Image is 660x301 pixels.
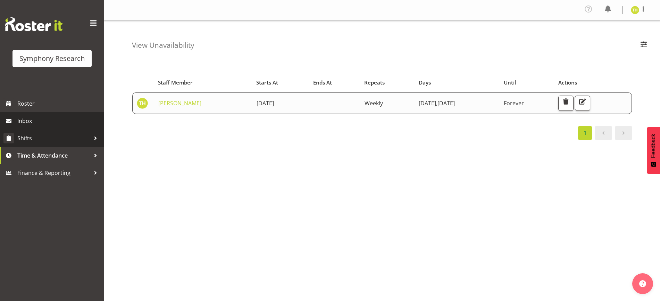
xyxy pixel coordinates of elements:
[365,99,383,107] span: Weekly
[436,99,437,107] span: ,
[313,79,356,87] div: Ends At
[17,168,90,178] span: Finance & Reporting
[17,98,101,109] span: Roster
[650,134,657,158] span: Feedback
[419,79,496,87] div: Days
[158,99,201,107] a: [PERSON_NAME]
[5,17,62,31] img: Rosterit website logo
[17,116,101,126] span: Inbox
[419,99,437,107] span: [DATE]
[256,79,305,87] div: Starts At
[437,99,455,107] span: [DATE]
[17,133,90,143] span: Shifts
[558,96,574,111] button: Delete Unavailability
[504,99,524,107] span: Forever
[575,96,590,111] button: Edit Unavailability
[17,150,90,161] span: Time & Attendance
[257,99,274,107] span: [DATE]
[158,79,248,87] div: Staff Member
[558,79,628,87] div: Actions
[19,53,85,64] div: Symphony Research
[647,127,660,174] button: Feedback - Show survey
[631,6,639,14] img: tristan-healley11868.jpg
[636,38,651,53] button: Filter Employees
[364,79,411,87] div: Repeats
[132,41,194,49] h4: View Unavailability
[137,98,148,109] img: tristan-healley11868.jpg
[504,79,550,87] div: Until
[639,280,646,287] img: help-xxl-2.png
